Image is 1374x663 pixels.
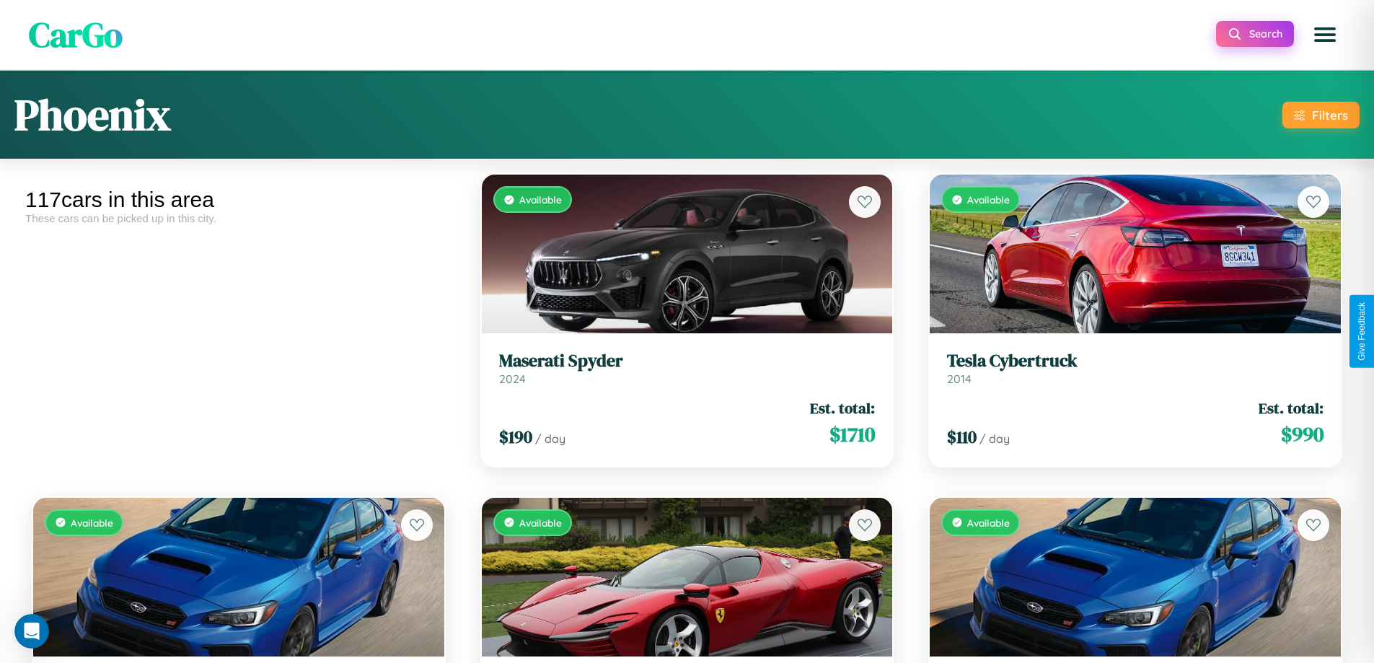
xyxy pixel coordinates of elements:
span: Available [967,517,1010,529]
h3: Maserati Spyder [499,351,876,372]
span: / day [535,431,565,446]
span: $ 1710 [829,420,875,449]
span: Available [71,517,113,529]
span: Est. total: [810,398,875,418]
span: Search [1249,27,1282,40]
span: $ 110 [947,425,977,449]
span: $ 990 [1281,420,1324,449]
span: CarGo [29,11,123,58]
div: Give Feedback [1357,302,1367,361]
h3: Tesla Cybertruck [947,351,1324,372]
button: Open menu [1305,14,1345,55]
span: Available [967,193,1010,206]
span: Available [519,517,562,529]
h1: Phoenix [14,85,171,144]
span: Available [519,193,562,206]
a: Maserati Spyder2024 [499,351,876,386]
span: $ 190 [499,425,532,449]
span: / day [979,431,1010,446]
div: Filters [1312,107,1348,123]
span: Est. total: [1259,398,1324,418]
iframe: Intercom live chat [14,614,49,649]
button: Search [1216,21,1294,47]
div: 117 cars in this area [25,188,452,212]
div: These cars can be picked up in this city. [25,212,452,224]
span: 2024 [499,372,526,386]
a: Tesla Cybertruck2014 [947,351,1324,386]
span: 2014 [947,372,972,386]
button: Filters [1282,102,1360,128]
